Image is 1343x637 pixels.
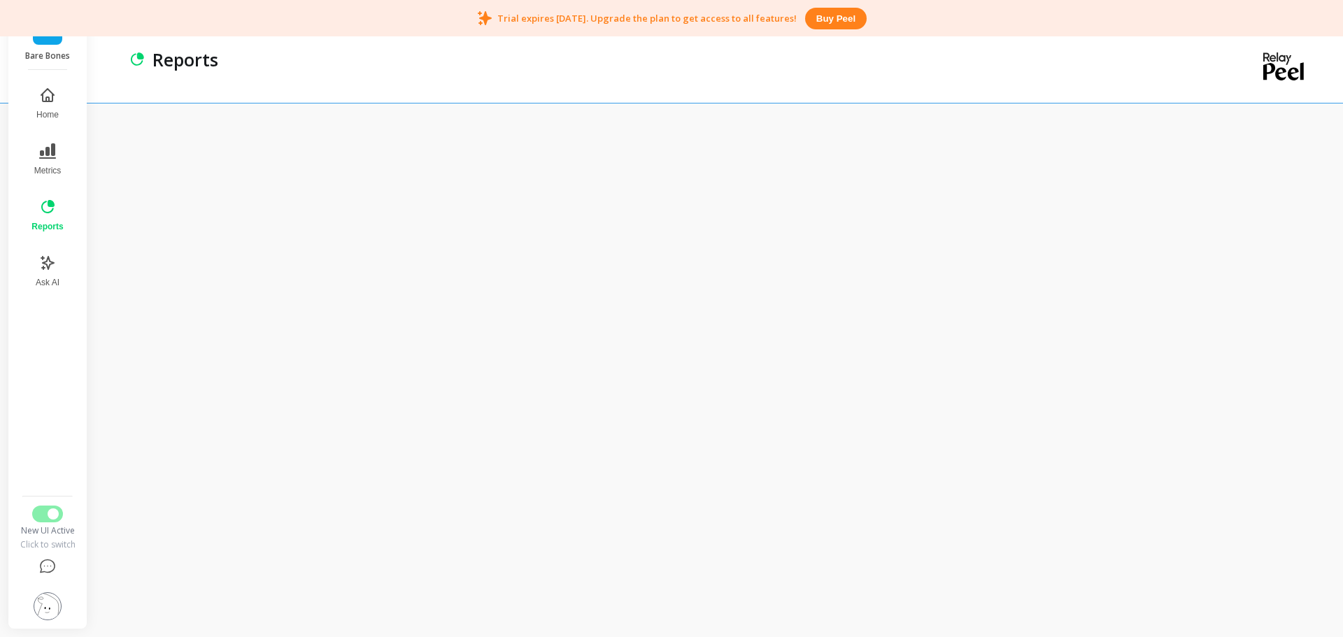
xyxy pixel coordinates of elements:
[23,190,71,241] button: Reports
[17,550,77,584] button: Help
[497,12,797,24] p: Trial expires [DATE]. Upgrade the plan to get access to all features!
[118,97,1315,609] iframe: Omni Embed
[152,48,218,71] p: Reports
[34,592,62,620] img: profile picture
[36,277,59,288] span: Ask AI
[17,539,77,550] div: Click to switch
[32,506,63,522] button: Switch to Legacy UI
[805,8,867,29] button: Buy peel
[36,109,59,120] span: Home
[23,78,71,129] button: Home
[23,246,71,296] button: Ask AI
[17,584,77,629] button: Settings
[34,165,62,176] span: Metrics
[31,221,63,232] span: Reports
[17,525,77,536] div: New UI Active
[22,50,73,62] p: Bare Bones
[23,134,71,185] button: Metrics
